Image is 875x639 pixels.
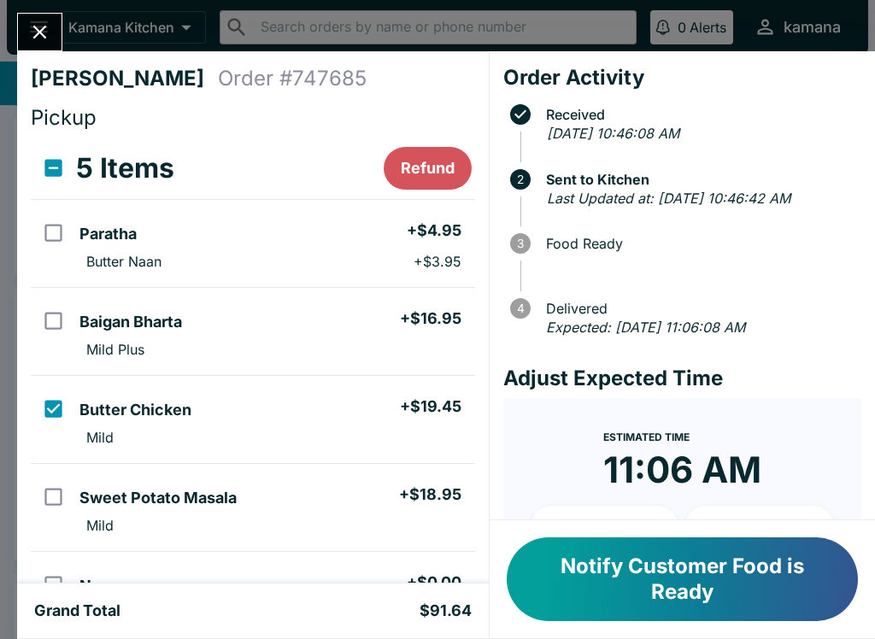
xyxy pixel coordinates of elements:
h5: Butter Chicken [79,400,191,420]
em: Last Updated at: [DATE] 10:46:42 AM [547,190,790,207]
text: 3 [517,237,524,250]
h4: Order # 747685 [218,66,367,91]
h5: + $18.95 [399,484,461,505]
button: + 20 [685,506,834,548]
h3: 5 Items [76,151,174,185]
table: orders table [31,138,475,639]
span: Sent to Kitchen [537,172,861,187]
span: Received [537,107,861,122]
p: Mild Plus [86,341,144,358]
p: Butter Naan [86,253,161,270]
text: 2 [517,173,524,186]
span: Pickup [31,105,97,130]
h5: + $4.95 [407,220,461,241]
button: + 10 [531,506,679,548]
h5: Naan [79,576,118,596]
button: Refund [384,147,472,190]
h5: Baigan Bharta [79,312,182,332]
h4: Adjust Expected Time [503,366,861,391]
h5: + $0.00 [407,572,461,593]
text: 4 [516,302,524,315]
h5: Sweet Potato Masala [79,488,237,508]
button: Close [18,14,62,50]
em: [DATE] 10:46:08 AM [547,125,679,142]
span: Food Ready [537,236,861,251]
h5: Paratha [79,224,137,244]
h5: + $16.95 [400,308,461,329]
span: Delivered [537,301,861,316]
em: Expected: [DATE] 11:06:08 AM [546,319,745,336]
h4: Order Activity [503,65,861,91]
p: Mild [86,517,114,534]
span: Estimated Time [603,431,690,443]
p: Mild [86,429,114,446]
h4: [PERSON_NAME] [31,66,218,91]
time: 11:06 AM [603,448,761,492]
button: Notify Customer Food is Ready [507,537,858,621]
h5: + $19.45 [400,396,461,417]
h5: $91.64 [420,601,472,621]
h5: Grand Total [34,601,120,621]
p: + $3.95 [414,253,461,270]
